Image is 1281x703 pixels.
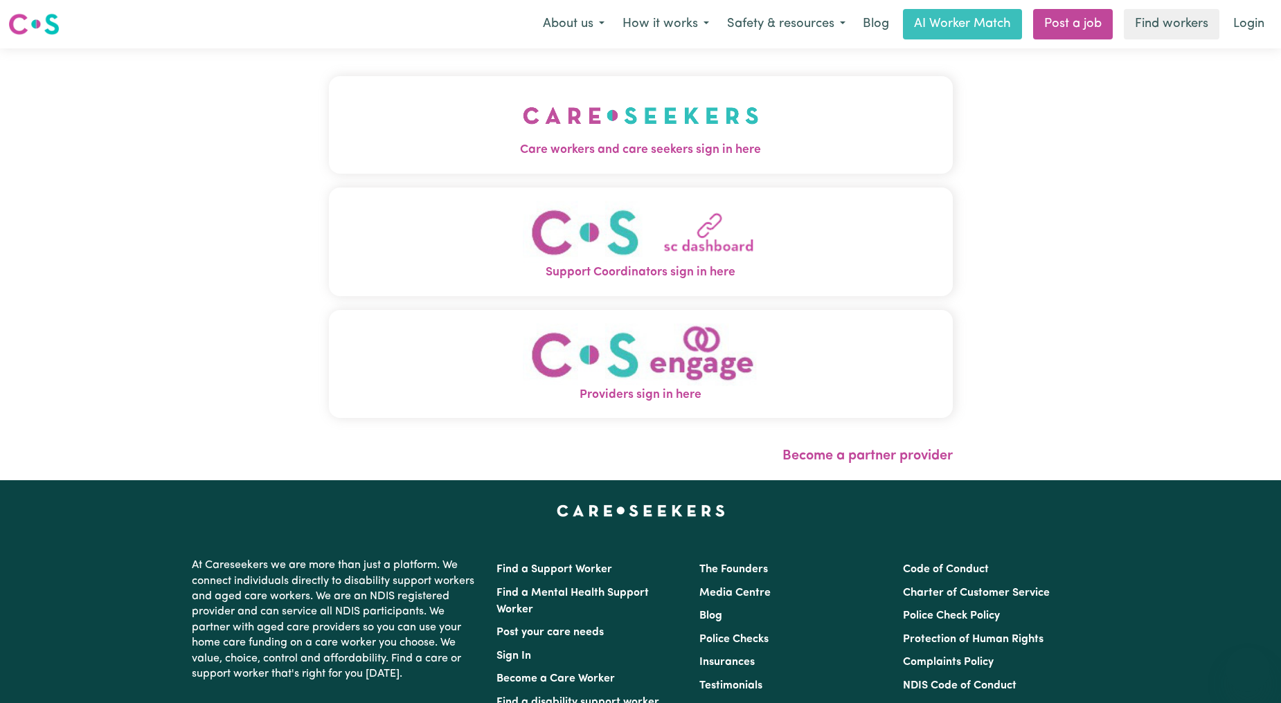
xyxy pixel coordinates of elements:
a: Find a Mental Health Support Worker [496,587,649,615]
a: Become a Care Worker [496,673,615,684]
span: Providers sign in here [329,386,953,404]
a: Login [1225,9,1273,39]
a: Code of Conduct [903,564,989,575]
iframe: Button to launch messaging window [1226,648,1270,692]
a: Police Checks [699,634,769,645]
a: Post a job [1033,9,1113,39]
a: AI Worker Match [903,9,1022,39]
a: Insurances [699,657,755,668]
p: At Careseekers we are more than just a platform. We connect individuals directly to disability su... [192,552,480,687]
a: Careseekers home page [557,505,725,516]
span: Care workers and care seekers sign in here [329,141,953,159]
button: Providers sign in here [329,309,953,418]
a: Charter of Customer Service [903,587,1050,599]
a: Find workers [1124,9,1219,39]
button: About us [534,10,613,39]
a: Protection of Human Rights [903,634,1043,645]
a: Police Check Policy [903,610,1000,621]
a: Become a partner provider [782,449,953,463]
a: Media Centre [699,587,771,599]
img: Careseekers logo [8,12,60,37]
a: Blog [854,9,897,39]
a: Testimonials [699,680,762,691]
a: Complaints Policy [903,657,994,668]
a: The Founders [699,564,768,575]
a: Sign In [496,650,531,661]
a: Careseekers logo [8,8,60,40]
a: NDIS Code of Conduct [903,680,1016,691]
button: How it works [613,10,718,39]
button: Support Coordinators sign in here [329,187,953,295]
a: Blog [699,610,722,621]
button: Safety & resources [718,10,854,39]
span: Support Coordinators sign in here [329,264,953,282]
button: Care workers and care seekers sign in here [329,76,953,173]
a: Find a Support Worker [496,564,612,575]
a: Post your care needs [496,627,604,638]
